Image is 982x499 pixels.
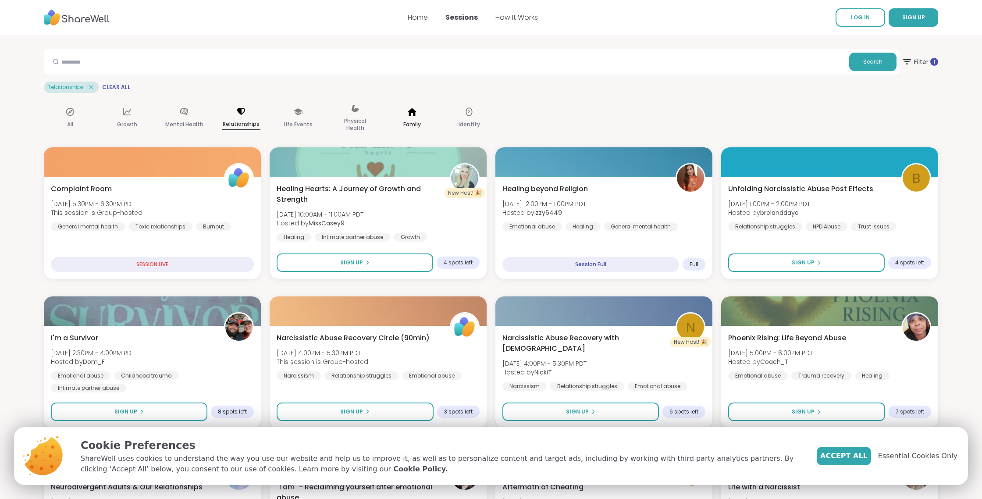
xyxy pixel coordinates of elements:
[340,259,363,267] span: Sign Up
[502,184,588,194] span: Healing beyond Religion
[534,208,562,217] b: Izzy6449
[324,371,398,380] div: Relationship struggles
[445,188,485,198] div: New Host! 🎉
[903,314,930,341] img: Coach_T
[277,333,430,343] span: Narcissistic Abuse Recovery Circle (90min)
[502,208,586,217] span: Hosted by
[225,314,253,341] img: Dom_F
[444,259,473,266] span: 4 spots left
[445,12,478,22] a: Sessions
[728,184,873,194] span: Unfolding Narcissistic Abuse Post Effects
[792,259,815,267] span: Sign Up
[502,222,562,231] div: Emotional abuse
[792,408,815,416] span: Sign Up
[728,403,885,421] button: Sign Up
[566,222,600,231] div: Healing
[459,119,480,130] p: Identity
[117,119,137,130] p: Growth
[502,200,586,208] span: [DATE] 12:00PM - 1:00PM PDT
[550,382,624,391] div: Relationship struggles
[534,368,552,377] b: NickiT
[502,482,584,492] span: Aftermath of Cheating
[277,357,368,366] span: This session is Group-hosted
[81,438,803,453] p: Cookie Preferences
[902,51,938,72] span: Filter
[669,408,698,415] span: 6 spots left
[336,116,374,133] p: Physical Health
[165,119,203,130] p: Mental Health
[502,333,666,354] span: Narcissistic Abuse Recovery with [DEMOGRAPHIC_DATA]
[690,261,698,268] span: Full
[820,451,868,461] span: Accept All
[444,408,473,415] span: 3 spots left
[196,222,231,231] div: Burnout
[806,222,847,231] div: NPD Abuse
[855,371,889,380] div: Healing
[895,259,924,266] span: 4 spots left
[277,403,434,421] button: Sign Up
[102,84,130,91] span: Clear All
[51,403,207,421] button: Sign Up
[393,464,448,474] a: Cookie Policy.
[728,349,813,357] span: [DATE] 5:00PM - 6:00PM PDT
[51,208,142,217] span: This session is Group-hosted
[851,222,897,231] div: Trust issues
[896,408,924,415] span: 7 spots left
[728,222,802,231] div: Relationship struggles
[51,333,98,343] span: I'm a Survivor
[51,257,254,272] div: SESSION LIVE
[728,333,846,343] span: Phoenix Rising: Life Beyond Abuse
[67,119,73,130] p: All
[851,14,870,21] span: LOG IN
[933,58,935,66] span: 1
[408,12,428,22] a: Home
[495,12,538,22] a: How It Works
[114,371,179,380] div: Childhood trauma
[51,357,135,366] span: Hosted by
[51,384,126,392] div: Intimate partner abuse
[604,222,678,231] div: General mental health
[451,314,478,341] img: ShareWell
[277,371,321,380] div: Narcissism
[277,233,311,242] div: Healing
[222,119,260,130] p: Relationships
[51,200,142,208] span: [DATE] 5:30PM - 6:30PM PDT
[51,184,112,194] span: Complaint Room
[44,6,110,30] img: ShareWell Nav Logo
[863,58,882,66] span: Search
[502,257,679,272] div: Session Full
[47,84,84,91] span: Relationships
[309,219,345,228] b: MissCasey9
[628,382,687,391] div: Emotional abuse
[277,349,368,357] span: [DATE] 4:00PM - 5:30PM PDT
[403,119,421,130] p: Family
[728,482,800,492] span: Life with a Narcissist
[394,233,427,242] div: Growth
[128,222,192,231] div: Toxic relationships
[277,253,433,272] button: Sign Up
[817,447,871,465] button: Accept All
[284,119,313,130] p: Life Events
[81,453,803,474] p: ShareWell uses cookies to understand the way you use our website and help us to improve it, as we...
[889,8,938,27] button: SIGN UP
[849,53,897,71] button: Search
[51,371,110,380] div: Emotional abuse
[677,164,704,192] img: Izzy6449
[402,371,462,380] div: Emotional abuse
[902,49,938,75] button: Filter 1
[760,357,789,366] b: Coach_T
[502,403,659,421] button: Sign Up
[277,184,440,205] span: Healing Hearts: A Journey of Growth and Strength
[451,164,478,192] img: MissCasey9
[670,337,711,347] div: New Host! 🎉
[502,368,587,377] span: Hosted by
[51,482,203,492] span: Neurodivergent Adults & Our Relationships
[51,349,135,357] span: [DATE] 2:30PM - 4:00PM PDT
[340,408,363,416] span: Sign Up
[902,14,925,21] span: SIGN UP
[83,357,105,366] b: Dom_F
[760,208,799,217] b: brelanddaye
[51,222,125,231] div: General mental health
[686,317,695,338] span: N
[728,357,813,366] span: Hosted by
